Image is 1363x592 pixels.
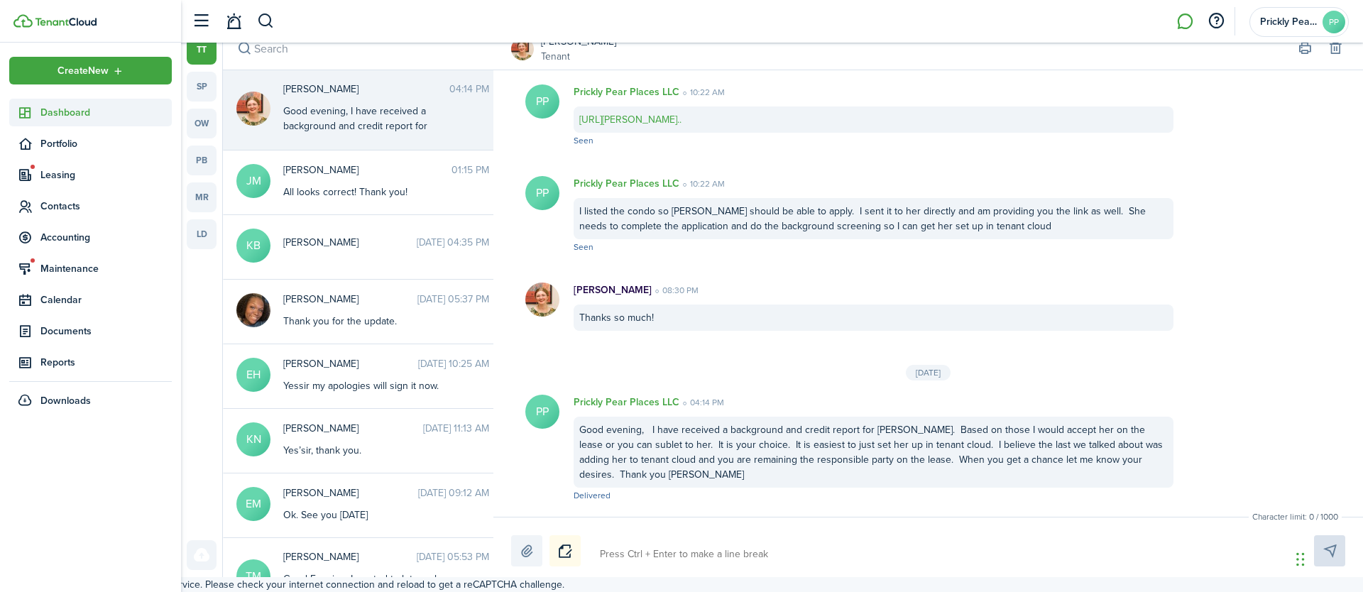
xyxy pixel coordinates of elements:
[283,104,461,283] div: Good evening, I have received a background and credit report for [PERSON_NAME]. Based on those I ...
[574,198,1173,239] div: I listed the condo so [PERSON_NAME] should be able to apply. I sent it to her directly and am pro...
[525,395,559,429] avatar-text: PP
[40,230,172,245] span: Accounting
[236,229,270,263] avatar-text: KB
[236,422,270,456] avatar-text: KN
[679,396,724,409] time: 04:14 PM
[283,549,417,564] span: Tyler Maddox
[9,349,172,376] a: Reports
[283,378,461,393] div: Yessir my apologies will sign it now.
[223,28,500,70] input: search
[236,293,270,327] img: Khloe Greggs
[1325,39,1345,59] button: Delete
[13,14,33,28] img: TenantCloud
[40,168,172,182] span: Leasing
[40,393,91,408] span: Downloads
[423,421,489,436] time: [DATE] 11:13 AM
[234,39,254,59] button: Search
[283,163,451,177] span: Jennifer Milligan
[574,283,652,297] p: [PERSON_NAME]
[257,9,275,33] button: Search
[451,163,489,177] time: 01:15 PM
[236,487,270,521] avatar-text: EM
[40,292,172,307] span: Calendar
[236,164,270,198] avatar-text: JM
[525,283,559,317] img: Lydia Martin
[187,109,217,138] a: ow
[220,4,247,40] a: Notifications
[9,99,172,126] a: Dashboard
[283,508,461,522] div: Ok. See you [DATE]
[652,284,699,297] time: 08:30 PM
[549,535,581,566] button: Notice
[574,417,1173,488] div: Good evening, I have received a background and credit report for [PERSON_NAME]. Based on those I ...
[906,365,951,380] div: [DATE]
[1260,17,1317,27] span: Prickly Pear Places LLC
[574,489,611,502] span: Delivered
[40,261,172,276] span: Maintenance
[511,38,534,60] img: Lydia Martin
[283,82,449,97] span: Lydia Martin
[574,395,679,410] p: Prickly Pear Places LLC
[418,356,489,371] time: [DATE] 10:25 AM
[679,177,725,190] time: 10:22 AM
[1295,39,1315,59] button: Print
[187,8,214,35] button: Open sidebar
[574,134,593,147] span: Seen
[418,486,489,500] time: [DATE] 09:12 AM
[283,292,417,307] span: Khloe Greggs
[236,92,270,126] img: Lydia Martin
[40,105,172,120] span: Dashboard
[283,235,417,250] span: Kathleen Benson
[187,72,217,102] a: sp
[449,82,489,97] time: 04:14 PM
[1249,510,1342,523] small: Character limit: 0 / 1000
[1323,11,1345,33] avatar-text: PP
[1296,538,1305,581] div: Drag
[35,18,97,26] img: TenantCloud
[417,549,489,564] time: [DATE] 05:53 PM
[283,486,418,500] span: Erin McAndrew
[9,57,172,84] button: Open menu
[1204,9,1228,33] button: Open resource center
[579,112,681,127] a: [URL][PERSON_NAME]..
[283,356,418,371] span: Evan Hicks
[283,421,423,436] span: Kory Nutt
[574,176,679,191] p: Prickly Pear Places LLC
[40,199,172,214] span: Contacts
[40,324,172,339] span: Documents
[283,443,461,458] div: Yes’sir, thank you.
[283,314,461,329] div: Thank you for the update.
[40,355,172,370] span: Reports
[417,292,489,307] time: [DATE] 05:37 PM
[574,84,679,99] p: Prickly Pear Places LLC
[283,185,461,199] div: All looks correct! Thank you!
[679,86,725,99] time: 10:22 AM
[40,136,172,151] span: Portfolio
[417,235,489,250] time: [DATE] 04:35 PM
[58,66,109,76] span: Create New
[525,176,559,210] avatar-text: PP
[236,358,270,392] avatar-text: EH
[1292,524,1363,592] iframe: Chat Widget
[187,146,217,175] a: pb
[541,49,616,64] a: Tenant
[574,305,1173,331] div: Thanks so much!
[525,84,559,119] avatar-text: PP
[574,241,593,253] span: Seen
[187,219,217,249] a: ld
[187,182,217,212] a: mr
[187,35,217,65] a: tt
